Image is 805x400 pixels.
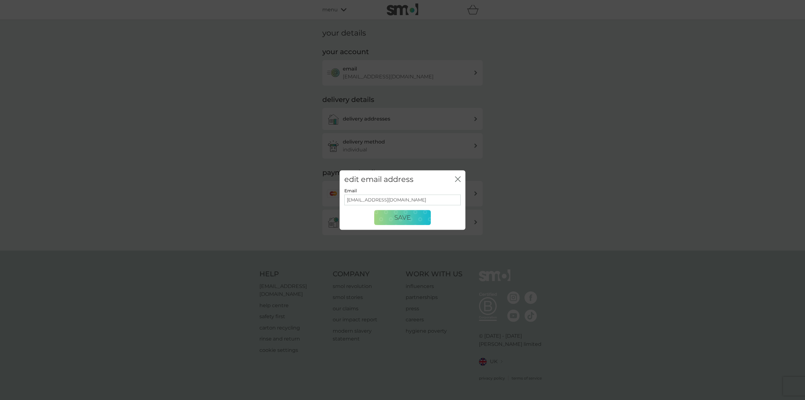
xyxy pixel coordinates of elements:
h2: edit email address [344,175,414,184]
input: Email [344,195,461,206]
button: close [455,176,461,183]
button: Save [374,210,431,225]
span: Save [394,214,411,221]
div: Email [344,189,461,193]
